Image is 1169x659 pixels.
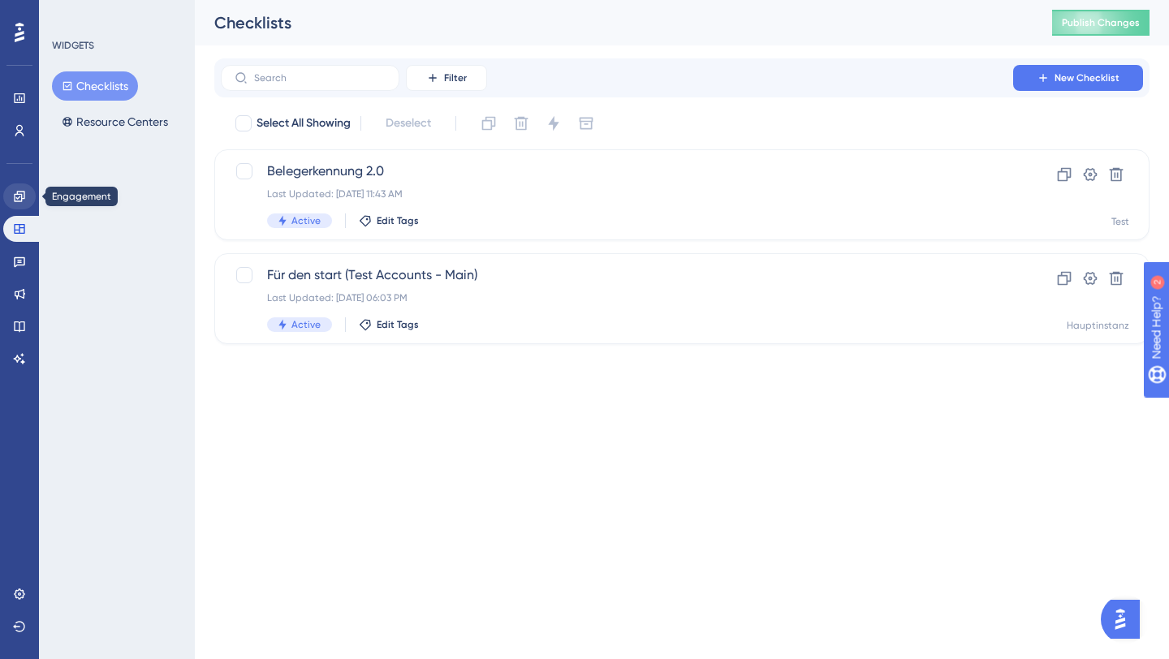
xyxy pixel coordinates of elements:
[359,214,419,227] button: Edit Tags
[1062,16,1140,29] span: Publish Changes
[1067,319,1129,332] div: Hauptinstanz
[444,71,467,84] span: Filter
[371,109,446,138] button: Deselect
[267,291,967,304] div: Last Updated: [DATE] 06:03 PM
[359,318,419,331] button: Edit Tags
[113,8,118,21] div: 2
[386,114,431,133] span: Deselect
[257,114,351,133] span: Select All Showing
[254,72,386,84] input: Search
[52,71,138,101] button: Checklists
[52,39,94,52] div: WIDGETS
[267,187,967,200] div: Last Updated: [DATE] 11:43 AM
[377,318,419,331] span: Edit Tags
[1111,215,1129,228] div: Test
[267,162,967,181] span: Belegerkennung 2.0
[38,4,101,24] span: Need Help?
[52,107,178,136] button: Resource Centers
[214,11,1012,34] div: Checklists
[1101,595,1150,644] iframe: UserGuiding AI Assistant Launcher
[1052,10,1150,36] button: Publish Changes
[1013,65,1143,91] button: New Checklist
[406,65,487,91] button: Filter
[291,318,321,331] span: Active
[377,214,419,227] span: Edit Tags
[291,214,321,227] span: Active
[1055,71,1119,84] span: New Checklist
[267,265,967,285] span: Für den start (Test Accounts - Main)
